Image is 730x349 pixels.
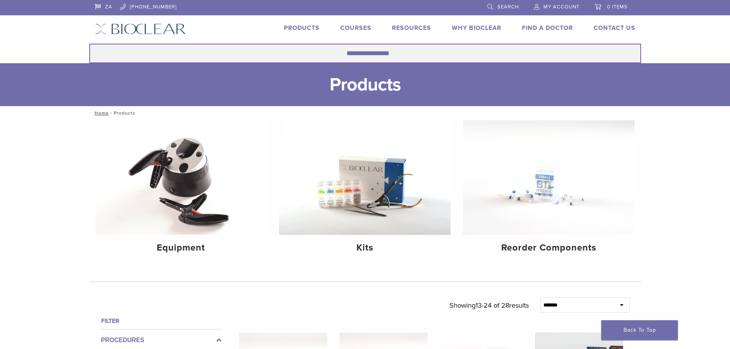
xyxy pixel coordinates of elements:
[392,24,431,32] a: Resources
[463,120,635,260] a: Reorder Components
[95,23,186,34] img: Bioclear
[607,4,628,10] span: 0 items
[95,120,267,235] img: Equipment
[522,24,573,32] a: Find A Doctor
[285,241,445,255] h4: Kits
[543,4,579,10] span: My Account
[594,24,635,32] a: Contact Us
[109,111,114,115] span: /
[101,336,221,345] label: Procedures
[476,301,509,310] span: 13-24 of 28
[279,120,451,260] a: Kits
[279,120,451,235] img: Kits
[601,320,678,340] a: Back To Top
[463,120,635,235] img: Reorder Components
[92,110,109,116] a: Home
[469,241,628,255] h4: Reorder Components
[449,297,529,313] p: Showing results
[95,120,267,260] a: Equipment
[89,106,641,120] nav: Products
[497,4,519,10] span: Search
[102,241,261,255] h4: Equipment
[284,24,320,32] a: Products
[101,316,221,326] h4: Filter
[452,24,501,32] a: Why Bioclear
[340,24,371,32] a: Courses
